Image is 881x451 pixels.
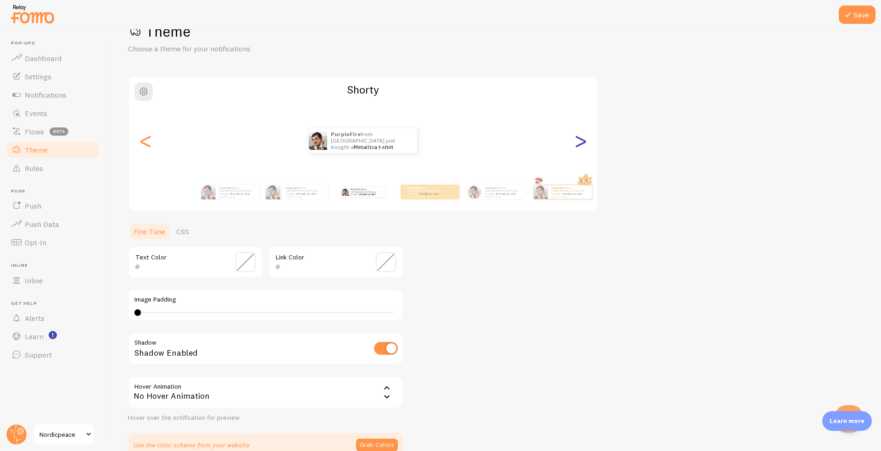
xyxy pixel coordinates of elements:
[341,188,349,196] img: Fomo
[49,331,57,339] svg: <p>Watch New Feature Tutorials!</p>
[128,44,348,54] p: Choose a theme for your notifications
[468,185,481,198] img: Fomo
[129,82,597,97] h2: Shorty
[219,186,234,190] strong: PurpleFire
[6,141,100,159] a: Theme
[25,238,46,247] span: Opt-In
[128,22,859,41] h1: Theme
[331,131,361,137] strong: PurpleFire
[25,109,47,118] span: Events
[25,145,48,154] span: Theme
[6,197,100,215] a: Push
[25,201,41,210] span: Push
[309,132,327,150] img: Fomo
[219,186,256,198] p: from [GEOGRAPHIC_DATA] just bought a
[140,108,151,174] div: Previous slide
[534,185,547,199] img: Fomo
[351,187,381,197] p: from [GEOGRAPHIC_DATA] just bought a
[33,423,95,445] a: Nordicpeace
[297,192,317,196] a: Metallica t-shirt
[201,185,216,199] img: Fomo
[6,86,100,104] a: Notifications
[128,376,403,408] div: No Hover Animation
[25,90,67,99] span: Notifications
[6,159,100,177] a: Rules
[25,332,44,341] span: Learn
[11,263,100,269] span: Inline
[552,186,566,190] strong: PurpleFire
[351,188,362,191] strong: PurpleFire
[419,192,439,196] a: Metallica t-shirt
[6,122,100,141] a: Flows beta
[25,127,44,136] span: Flows
[25,313,45,323] span: Alerts
[25,350,52,359] span: Support
[10,2,56,26] img: fomo-relay-logo-orange.svg
[134,296,397,304] label: Image Padding
[6,271,100,290] a: Inline
[552,186,588,198] p: from [GEOGRAPHIC_DATA] just bought a
[50,127,68,136] span: beta
[552,196,587,198] small: about 4 minutes ago
[563,192,582,196] a: Metallica t-shirt
[230,192,250,196] a: Metallica t-shirt
[360,193,375,196] a: Metallica t-shirt
[25,72,51,81] span: Settings
[331,128,408,153] p: from [GEOGRAPHIC_DATA] just bought a
[128,414,403,422] div: Hover over the notification for preview
[286,196,323,198] small: about 4 minutes ago
[354,143,393,150] a: Metallica t-shirt
[266,185,280,199] img: Fomo
[6,233,100,252] a: Opt-In
[835,405,863,433] iframe: Help Scout Beacon - Open
[286,186,324,198] p: from [GEOGRAPHIC_DATA] just bought a
[134,440,249,450] p: Use the color scheme from your website
[408,196,444,198] small: about 4 minutes ago
[6,104,100,122] a: Events
[11,40,100,46] span: Pop-ups
[6,49,100,67] a: Dashboard
[6,327,100,346] a: Learn
[485,196,521,198] small: about 4 minutes ago
[408,186,422,190] strong: PurpleFire
[25,54,61,63] span: Dashboard
[822,411,872,431] div: Learn more
[128,332,403,366] div: Shadow Enabled
[6,215,100,233] a: Push Data
[6,309,100,327] a: Alerts
[485,186,522,198] p: from [GEOGRAPHIC_DATA] just bought a
[6,346,100,364] a: Support
[575,108,586,174] div: Next slide
[408,186,445,198] p: from [GEOGRAPHIC_DATA] just bought a
[25,220,59,229] span: Push Data
[25,164,43,173] span: Rules
[286,186,300,190] strong: PurpleFire
[39,429,83,440] span: Nordicpeace
[830,417,864,425] p: Learn more
[219,196,255,198] small: about 4 minutes ago
[25,276,43,285] span: Inline
[128,222,171,241] a: Fine Tune
[171,222,195,241] a: CSS
[496,192,516,196] a: Metallica t-shirt
[485,186,500,190] strong: PurpleFire
[6,67,100,86] a: Settings
[11,188,100,194] span: Push
[11,301,100,307] span: Get Help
